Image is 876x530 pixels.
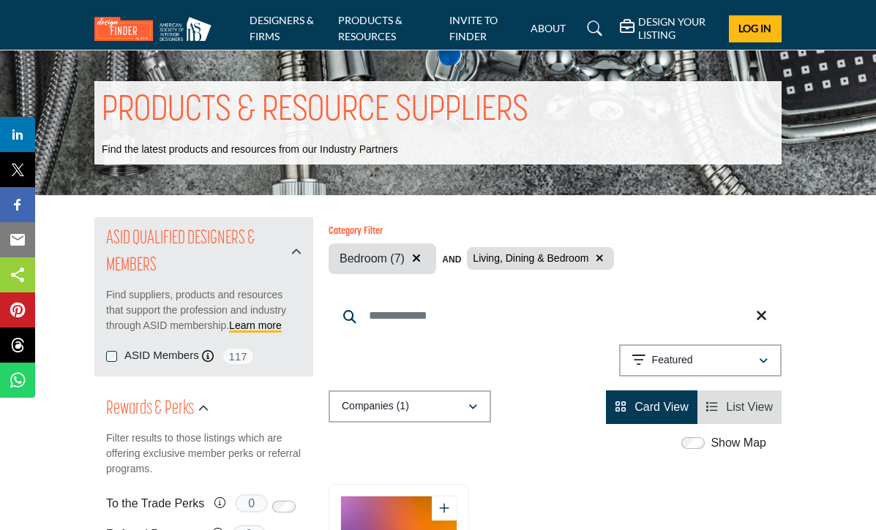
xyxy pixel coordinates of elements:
[106,396,194,423] h2: Rewards & Perks
[250,14,314,42] a: DESIGNERS & FIRMS
[329,390,491,423] button: Companies (1)
[449,14,498,42] a: INVITE TO FINDER
[615,401,689,413] a: View Card
[652,353,693,368] p: Featured
[102,88,528,134] h1: PRODUCTS & RESOURCE SUPPLIERS
[106,351,117,362] input: ASID Members checkbox
[229,319,282,331] a: Learn more
[634,401,689,413] span: Card View
[94,17,219,41] img: Site Logo
[102,143,398,157] p: Find the latest products and resources from our Industry Partners
[697,390,782,424] li: List View
[106,287,302,333] p: Find suppliers, products and resources that support the profession and industry through ASID memb...
[473,252,588,264] span: Living, Dining & Bedroom
[124,347,199,364] label: ASID Members
[340,252,405,265] span: Bedroom (7)
[439,502,449,515] a: Add To List
[726,401,773,413] span: List View
[638,15,718,42] h5: DESIGN YOUR LISTING
[442,254,461,265] b: AND
[235,494,268,512] span: 0
[620,15,718,42] div: DESIGN YOUR LISTING
[619,344,782,376] button: Featured
[329,226,614,238] h6: Category Filter
[342,399,409,414] p: Companies (1)
[711,434,766,452] label: Show Map
[729,15,782,42] button: Log In
[738,22,771,34] span: Log In
[531,22,566,34] a: ABOUT
[106,226,287,279] h2: ASID QUALIFIED DESIGNERS & MEMBERS
[222,347,255,366] span: 117
[606,390,697,424] li: Card View
[706,401,773,413] a: View List
[338,14,403,42] a: PRODUCTS & RESOURCES
[272,501,296,512] input: Switch to To the Trade Perks
[106,491,204,516] label: To the Trade Perks
[573,17,612,40] a: Search
[106,431,302,477] p: Filter results to those listings which are offering exclusive member perks or referral programs.
[329,298,782,333] input: Search Keyword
